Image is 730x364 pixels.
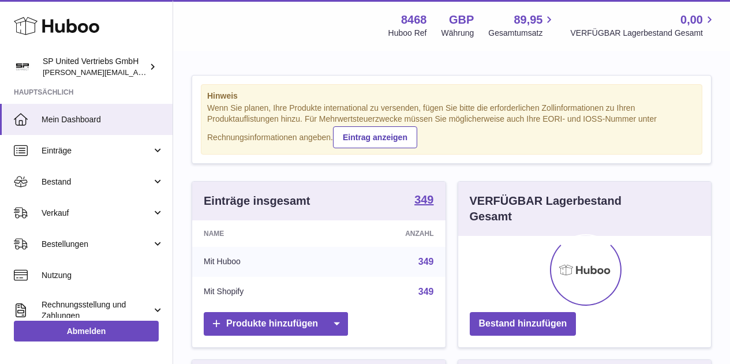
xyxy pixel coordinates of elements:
a: 349 [418,257,434,267]
strong: GBP [449,12,474,28]
a: Produkte hinzufügen [204,312,348,336]
span: Einträge [42,145,152,156]
th: Name [192,220,331,247]
a: Abmelden [14,321,159,342]
h3: VERFÜGBAR Lagerbestand Gesamt [470,193,660,224]
span: [PERSON_NAME][EMAIL_ADDRESS][DOMAIN_NAME] [43,67,231,77]
div: Währung [441,28,474,39]
h3: Einträge insgesamt [204,193,310,209]
th: Anzahl [331,220,445,247]
span: 0,00 [680,12,703,28]
span: Rechnungsstellung und Zahlungen [42,299,152,321]
strong: Hinweis [207,91,696,102]
span: VERFÜGBAR Lagerbestand Gesamt [570,28,716,39]
strong: 8468 [401,12,427,28]
a: Eintrag anzeigen [333,126,417,148]
span: Bestand [42,177,152,187]
td: Mit Shopify [192,277,331,307]
a: Bestand hinzufügen [470,312,576,336]
span: 89,95 [514,12,542,28]
div: SP United Vertriebs GmbH [43,56,147,78]
div: Wenn Sie planen, Ihre Produkte international zu versenden, fügen Sie bitte die erforderlichen Zol... [207,103,696,148]
img: tim@sp-united.com [14,58,31,76]
div: Huboo Ref [388,28,427,39]
span: Bestellungen [42,239,152,250]
span: Nutzung [42,270,164,281]
a: 89,95 Gesamtumsatz [488,12,556,39]
span: Mein Dashboard [42,114,164,125]
strong: 349 [414,194,433,205]
a: 0,00 VERFÜGBAR Lagerbestand Gesamt [570,12,716,39]
td: Mit Huboo [192,247,331,277]
span: Verkauf [42,208,152,219]
span: Gesamtumsatz [488,28,556,39]
a: 349 [418,287,434,297]
a: 349 [414,194,433,208]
